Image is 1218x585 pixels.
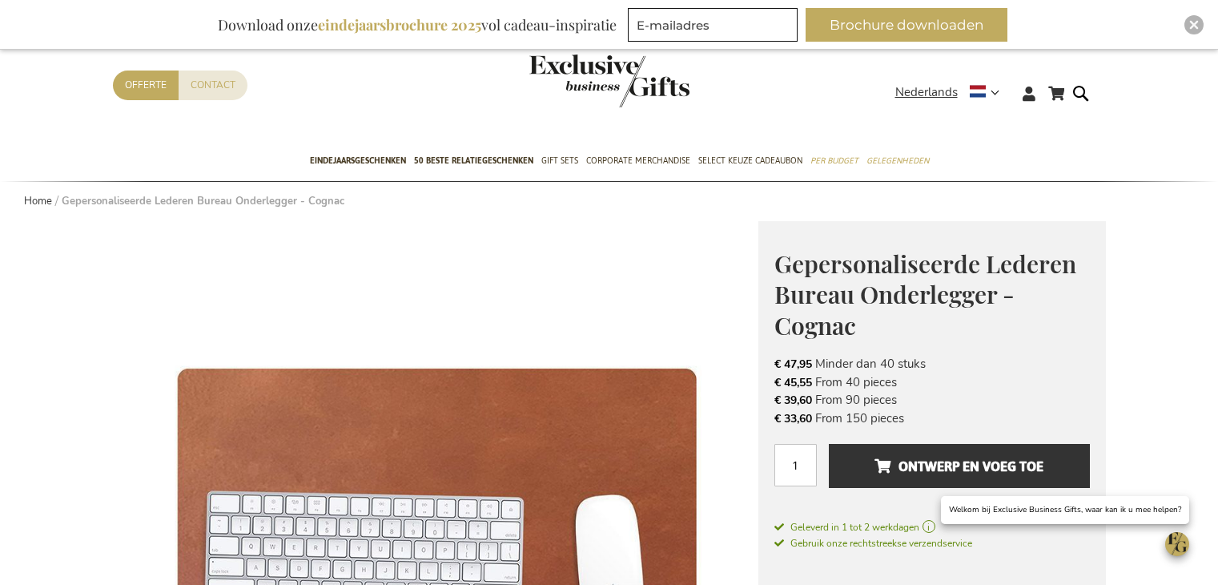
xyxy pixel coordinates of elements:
[113,71,179,100] a: Offerte
[774,355,1090,373] li: Minder dan 40 stuks
[179,71,247,100] a: Contact
[529,54,689,107] img: Exclusive Business gifts logo
[1184,15,1204,34] div: Close
[829,444,1089,488] button: Ontwerp en voeg toe
[586,152,690,169] span: Corporate Merchandise
[774,520,1090,535] a: Geleverd in 1 tot 2 werkdagen
[310,152,406,169] span: Eindejaarsgeschenken
[774,391,1090,409] li: From 90 pieces
[774,535,972,551] a: Gebruik onze rechtstreekse verzendservice
[774,444,817,486] input: Aantal
[541,152,578,169] span: Gift Sets
[774,393,812,408] span: € 39,60
[774,357,812,372] span: € 47,95
[774,411,812,426] span: € 33,60
[774,248,1076,341] span: Gepersonaliseerde Lederen Bureau Onderlegger - Cognac
[318,15,481,34] b: eindejaarsbrochure 2025
[874,454,1043,479] span: Ontwerp en voeg toe
[24,194,52,208] a: Home
[774,373,1090,391] li: From 40 pieces
[698,152,802,169] span: Select Keuze Cadeaubon
[628,8,798,42] input: E-mailadres
[1189,20,1199,30] img: Close
[211,8,624,42] div: Download onze vol cadeau-inspiratie
[774,537,972,550] span: Gebruik onze rechtstreekse verzendservice
[774,409,1090,427] li: From 150 pieces
[895,83,1010,102] div: Nederlands
[866,152,929,169] span: Gelegenheden
[414,152,533,169] span: 50 beste relatiegeschenken
[62,194,344,208] strong: Gepersonaliseerde Lederen Bureau Onderlegger - Cognac
[895,83,958,102] span: Nederlands
[529,54,609,107] a: store logo
[774,375,812,390] span: € 45,55
[810,152,858,169] span: Per Budget
[628,8,802,46] form: marketing offers and promotions
[806,8,1007,42] button: Brochure downloaden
